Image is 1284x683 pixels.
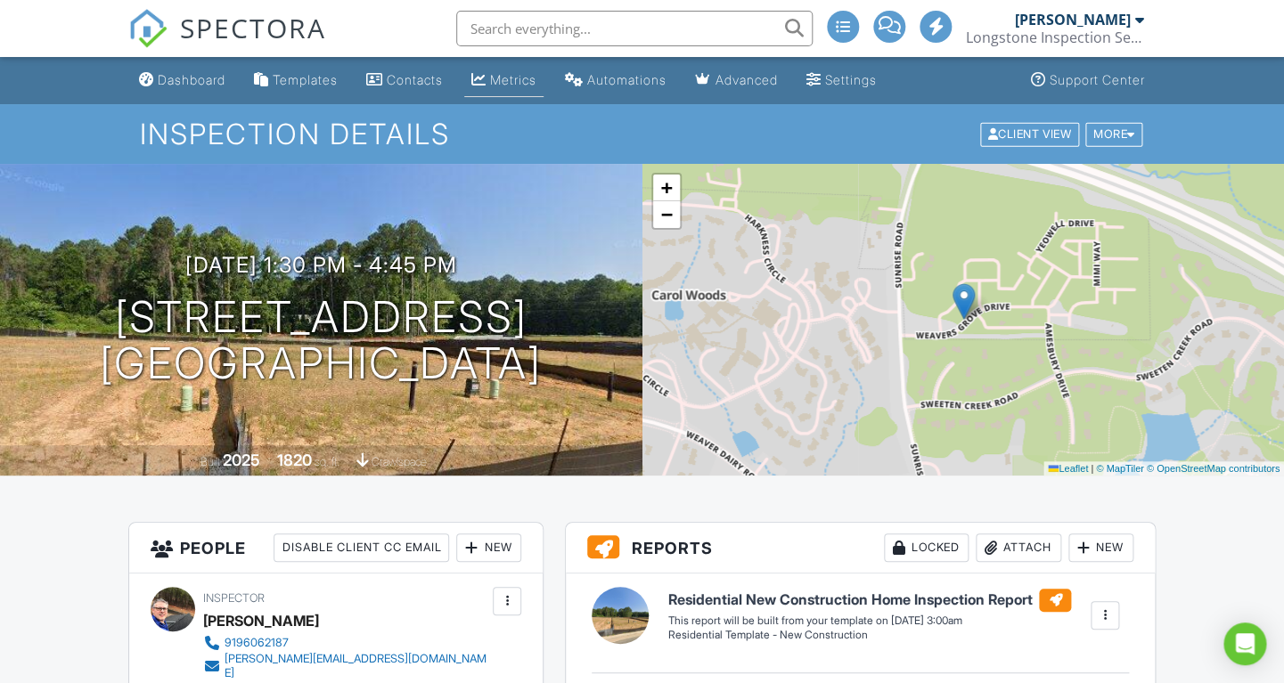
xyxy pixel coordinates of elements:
[884,533,969,562] div: Locked
[660,203,672,225] span: −
[456,11,813,46] input: Search everything...
[825,72,877,87] div: Settings
[978,126,1084,140] a: Client View
[653,175,680,201] a: Zoom in
[1091,463,1093,474] span: |
[247,64,345,97] a: Templates
[667,628,1071,643] div: Residential Template - New Construction
[667,614,1071,628] div: This report will be built from your template on [DATE] 3:00am
[315,455,339,468] span: sq. ft.
[558,64,674,97] a: Automations (Advanced)
[100,294,542,388] h1: [STREET_ADDRESS] [GEOGRAPHIC_DATA]
[1085,122,1143,146] div: More
[653,201,680,228] a: Zoom out
[129,523,543,573] h3: People
[140,118,1144,150] h1: Inspection Details
[128,24,326,61] a: SPECTORA
[464,64,544,97] a: Metrics
[953,283,975,320] img: Marker
[132,64,233,97] a: Dashboard
[1015,11,1131,28] div: [PERSON_NAME]
[225,652,488,680] div: [PERSON_NAME][EMAIL_ADDRESS][DOMAIN_NAME]
[277,451,312,469] div: 1820
[200,455,220,468] span: Built
[359,64,450,97] a: Contacts
[387,72,443,87] div: Contacts
[203,652,488,680] a: [PERSON_NAME][EMAIL_ADDRESS][DOMAIN_NAME]
[1048,463,1088,474] a: Leaflet
[1147,463,1280,474] a: © OpenStreetMap contributors
[456,533,521,562] div: New
[180,9,326,46] span: SPECTORA
[490,72,536,87] div: Metrics
[203,591,265,605] span: Inspector
[1096,463,1144,474] a: © MapTiler
[980,122,1079,146] div: Client View
[688,64,785,97] a: Advanced
[372,455,427,468] span: crawlspace
[1024,64,1152,97] a: Support Center
[716,72,778,87] div: Advanced
[1223,622,1266,665] div: Open Intercom Messenger
[667,589,1071,612] h6: Residential New Construction Home Inspection Report
[274,533,449,562] div: Disable Client CC Email
[225,636,289,650] div: 9196062187
[128,9,168,48] img: The Best Home Inspection Software - Spectora
[223,451,260,469] div: 2025
[587,72,667,87] div: Automations
[1068,533,1133,562] div: New
[185,253,457,277] h3: [DATE] 1:30 pm - 4:45 pm
[566,523,1154,573] h3: Reports
[203,607,319,634] div: [PERSON_NAME]
[273,72,338,87] div: Templates
[1050,72,1145,87] div: Support Center
[158,72,225,87] div: Dashboard
[799,64,884,97] a: Settings
[660,176,672,199] span: +
[966,28,1144,46] div: Longstone Inspection Services, LLC
[976,533,1061,562] div: Attach
[203,634,488,652] a: 9196062187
